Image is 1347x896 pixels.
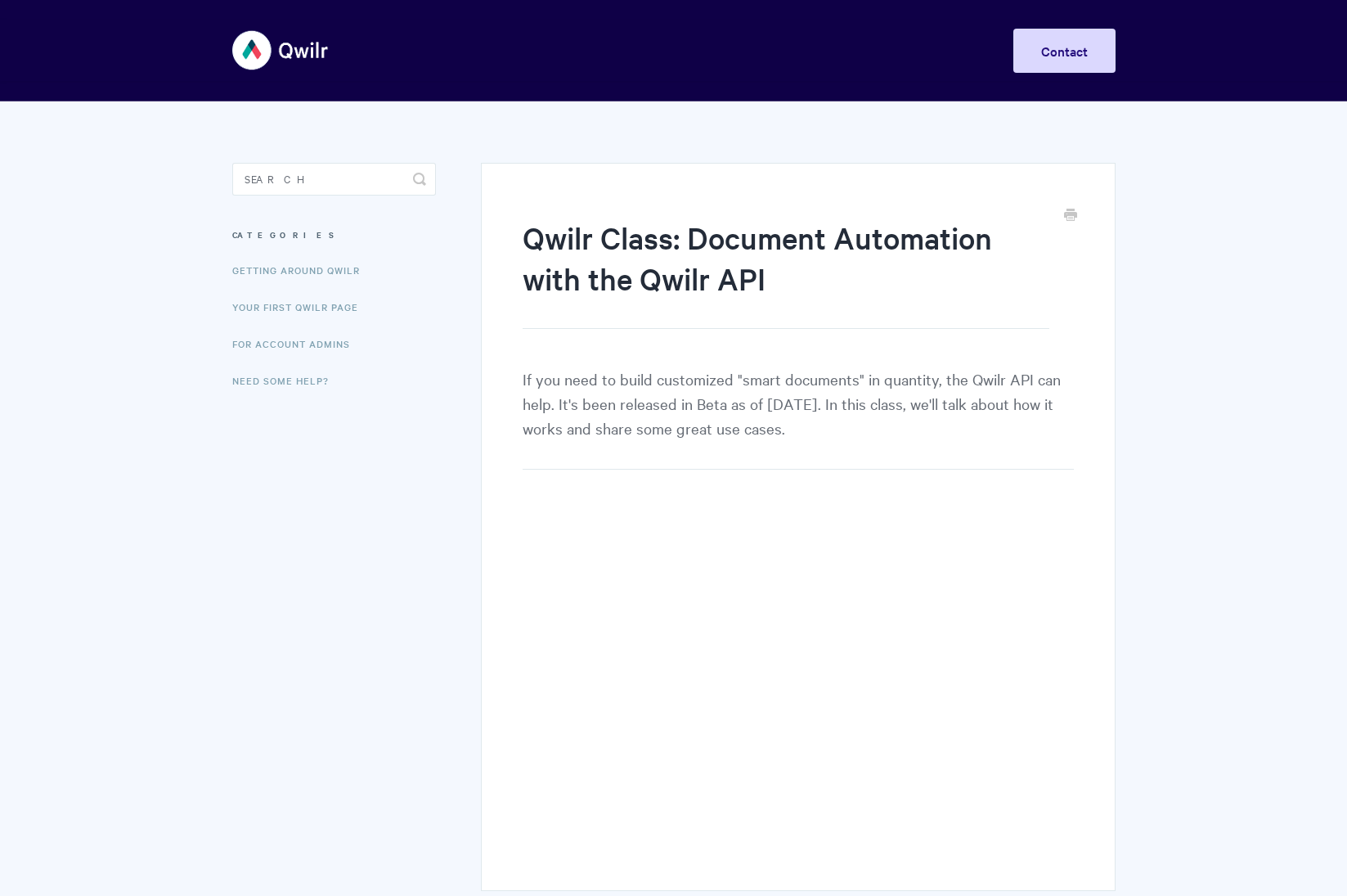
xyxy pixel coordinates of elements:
h1: Qwilr Class: Document Automation with the Qwilr API [523,217,1048,329]
img: Qwilr Help Center [232,20,330,81]
a: Your First Qwilr Page [232,290,370,323]
a: Print this Article [1064,207,1077,225]
a: Need Some Help? [232,364,341,397]
p: If you need to build customized "smart documents" in quantity, the Qwilr API can help. It's been ... [523,367,1073,470]
iframe: Document Automation with the Qwilr API [523,511,1073,821]
a: For Account Admins [232,327,362,360]
a: Contact [1013,29,1116,73]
